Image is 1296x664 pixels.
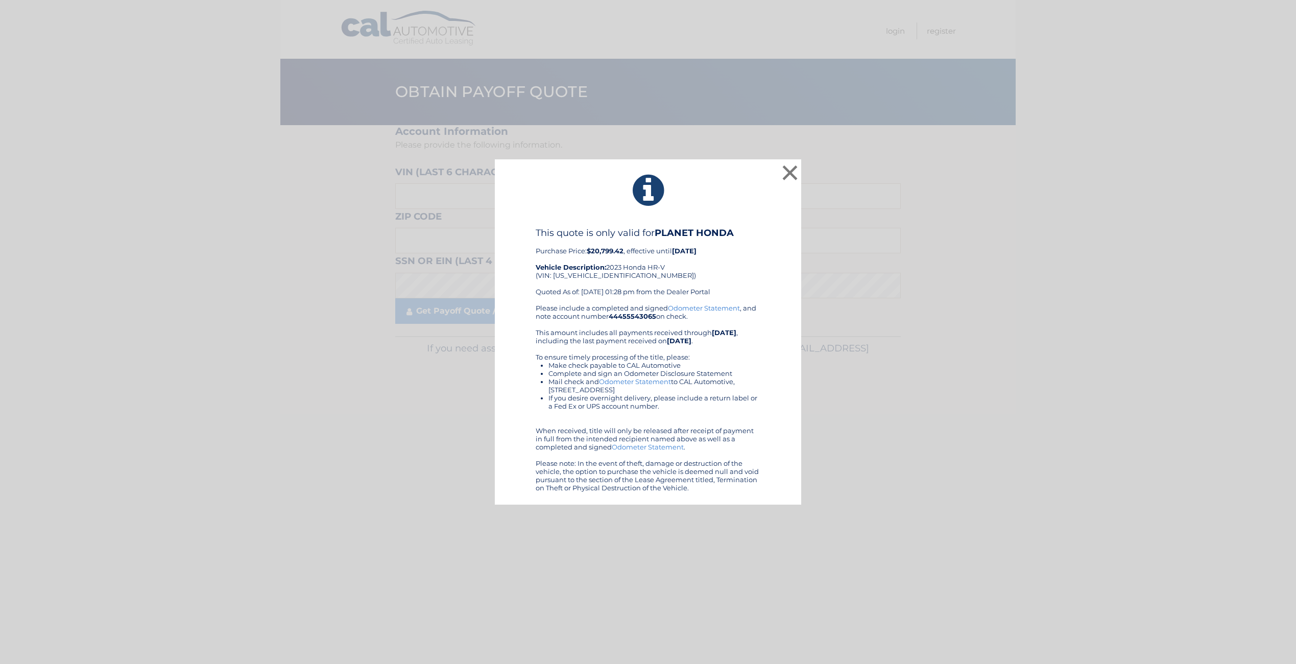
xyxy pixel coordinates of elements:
a: Odometer Statement [668,304,740,312]
a: Odometer Statement [599,377,671,386]
b: 44455543065 [609,312,656,320]
li: If you desire overnight delivery, please include a return label or a Fed Ex or UPS account number. [548,394,760,410]
li: Complete and sign an Odometer Disclosure Statement [548,369,760,377]
li: Make check payable to CAL Automotive [548,361,760,369]
button: × [780,162,800,183]
div: Please include a completed and signed , and note account number on check. This amount includes al... [536,304,760,492]
b: [DATE] [712,328,736,337]
b: PLANET HONDA [655,227,734,239]
h4: This quote is only valid for [536,227,760,239]
strong: Vehicle Description: [536,263,606,271]
li: Mail check and to CAL Automotive, [STREET_ADDRESS] [548,377,760,394]
a: Odometer Statement [612,443,684,451]
div: Purchase Price: , effective until 2023 Honda HR-V (VIN: [US_VEHICLE_IDENTIFICATION_NUMBER]) Quote... [536,227,760,304]
b: [DATE] [667,337,691,345]
b: $20,799.42 [587,247,623,255]
b: [DATE] [672,247,697,255]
